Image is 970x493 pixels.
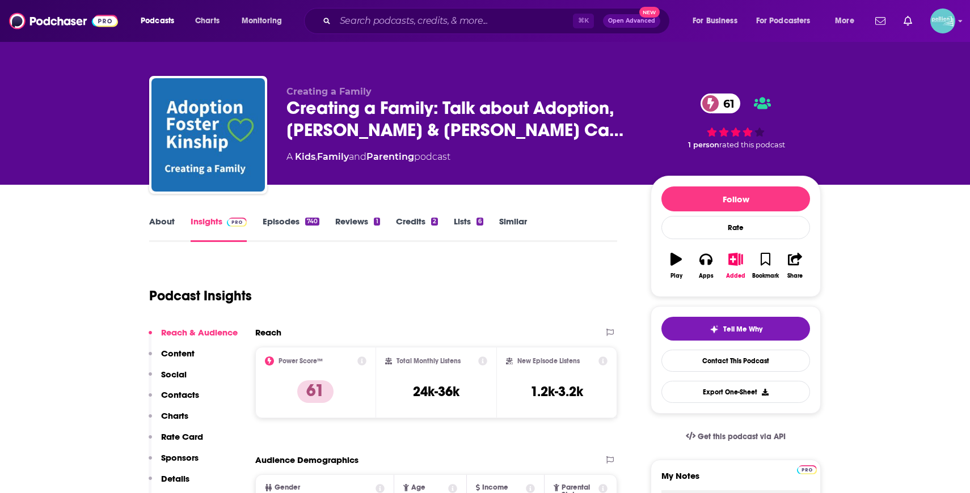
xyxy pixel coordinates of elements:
[726,273,745,279] div: Added
[530,383,583,400] h3: 1.2k-3.2k
[499,216,527,242] a: Similar
[517,357,580,365] h2: New Episode Listens
[752,273,779,279] div: Bookmark
[263,216,319,242] a: Episodes740
[315,151,317,162] span: ,
[698,432,786,441] span: Get this podcast via API
[227,218,247,227] img: Podchaser Pro
[670,273,682,279] div: Play
[305,218,319,226] div: 740
[797,464,817,474] a: Pro website
[149,216,175,242] a: About
[411,484,425,491] span: Age
[608,18,655,24] span: Open Advanced
[149,389,199,410] button: Contacts
[315,8,681,34] div: Search podcasts, credits, & more...
[723,325,762,334] span: Tell Me Why
[161,389,199,400] p: Contacts
[639,7,660,18] span: New
[335,216,379,242] a: Reviews1
[781,245,810,286] button: Share
[721,245,750,286] button: Added
[149,327,238,348] button: Reach & Audience
[295,151,315,162] a: Kids
[349,151,366,162] span: and
[149,431,203,452] button: Rate Card
[161,473,189,484] p: Details
[161,410,188,421] p: Charts
[161,348,195,359] p: Content
[149,410,188,431] button: Charts
[482,484,508,491] span: Income
[255,454,359,465] h2: Audience Demographics
[719,141,785,149] span: rated this podcast
[750,245,780,286] button: Bookmark
[661,216,810,239] div: Rate
[693,13,737,29] span: For Business
[701,93,740,113] a: 61
[335,12,573,30] input: Search podcasts, credits, & more...
[151,78,265,192] img: Creating a Family: Talk about Adoption, Foster & Kinship Care
[431,218,438,226] div: 2
[930,8,955,33] span: Logged in as JessicaPellien
[366,151,414,162] a: Parenting
[396,216,438,242] a: Credits2
[661,381,810,403] button: Export One-Sheet
[787,273,803,279] div: Share
[930,8,955,33] button: Show profile menu
[930,8,955,33] img: User Profile
[712,93,740,113] span: 61
[413,383,459,400] h3: 24k-36k
[871,11,890,31] a: Show notifications dropdown
[797,465,817,474] img: Podchaser Pro
[297,380,334,403] p: 61
[661,245,691,286] button: Play
[835,13,854,29] span: More
[685,12,752,30] button: open menu
[699,273,714,279] div: Apps
[195,13,220,29] span: Charts
[691,245,720,286] button: Apps
[149,369,187,390] button: Social
[149,452,199,473] button: Sponsors
[756,13,811,29] span: For Podcasters
[454,216,483,242] a: Lists6
[899,11,917,31] a: Show notifications dropdown
[191,216,247,242] a: InsightsPodchaser Pro
[161,452,199,463] p: Sponsors
[573,14,594,28] span: ⌘ K
[677,423,795,450] a: Get this podcast via API
[279,357,323,365] h2: Power Score™
[749,12,827,30] button: open menu
[651,86,821,156] div: 61 1 personrated this podcast
[661,317,810,341] button: tell me why sparkleTell Me Why
[255,327,281,338] h2: Reach
[161,369,187,380] p: Social
[827,12,868,30] button: open menu
[661,350,810,372] a: Contact This Podcast
[234,12,297,30] button: open menu
[161,431,203,442] p: Rate Card
[397,357,461,365] h2: Total Monthly Listens
[188,12,226,30] a: Charts
[688,141,719,149] span: 1 person
[374,218,379,226] div: 1
[661,470,810,490] label: My Notes
[141,13,174,29] span: Podcasts
[161,327,238,338] p: Reach & Audience
[710,325,719,334] img: tell me why sparkle
[286,86,372,97] span: Creating a Family
[133,12,189,30] button: open menu
[286,150,450,164] div: A podcast
[9,10,118,32] img: Podchaser - Follow, Share and Rate Podcasts
[242,13,282,29] span: Monitoring
[603,14,660,28] button: Open AdvancedNew
[149,287,252,304] h1: Podcast Insights
[149,348,195,369] button: Content
[317,151,349,162] a: Family
[476,218,483,226] div: 6
[275,484,300,491] span: Gender
[661,186,810,211] button: Follow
